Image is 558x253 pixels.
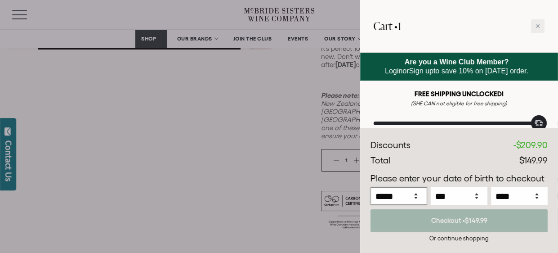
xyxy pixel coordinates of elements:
[371,154,390,167] div: Total
[409,67,433,75] a: Sign up
[516,140,548,150] span: $209.90
[371,139,411,152] div: Discounts
[411,100,507,106] em: (SHE CAN not eligible for free shipping)
[385,58,528,75] span: or to save 10% on [DATE] order.
[374,14,401,39] h2: Cart •
[415,90,504,98] strong: FREE SHIPPING UNCLOCKED!
[518,125,558,141] div: Free Shipping
[405,58,509,66] strong: Are you a Wine Club Member?
[513,139,548,152] div: -
[519,155,548,165] span: $149.99
[398,18,401,33] span: 1
[371,234,548,243] div: Or continue shopping
[371,172,548,185] p: Please enter your date of birth to checkout
[385,67,402,75] a: Login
